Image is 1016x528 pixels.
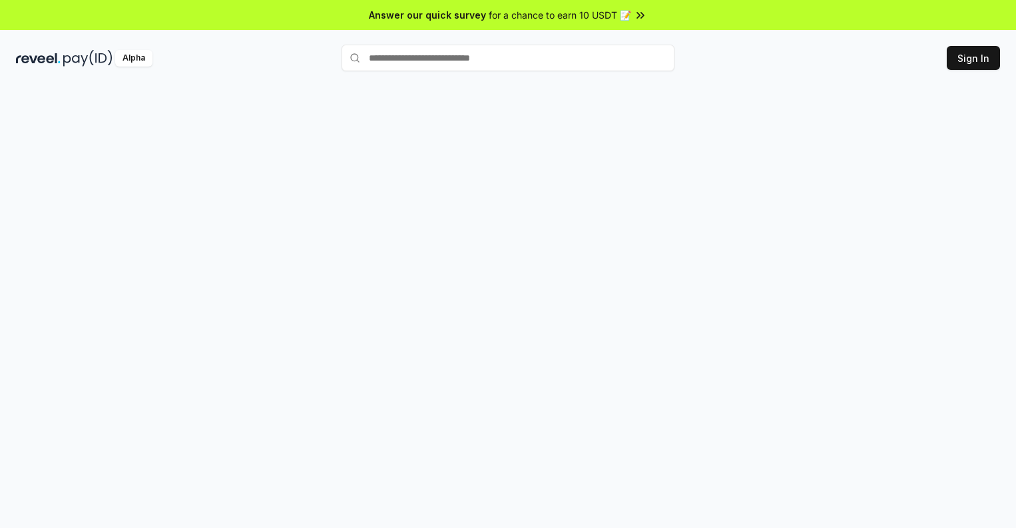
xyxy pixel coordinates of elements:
[489,8,631,22] span: for a chance to earn 10 USDT 📝
[115,50,152,67] div: Alpha
[947,46,1000,70] button: Sign In
[63,50,113,67] img: pay_id
[369,8,486,22] span: Answer our quick survey
[16,50,61,67] img: reveel_dark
